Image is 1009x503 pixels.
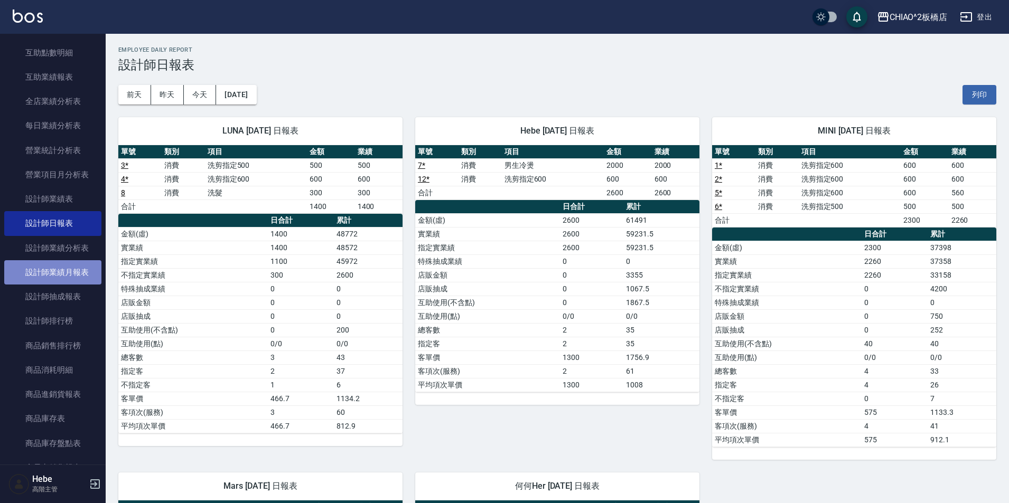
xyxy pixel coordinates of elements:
[712,241,862,254] td: 金額(虛)
[560,309,624,323] td: 0/0
[928,282,996,296] td: 4200
[118,227,268,241] td: 金額(虛)
[334,268,403,282] td: 2600
[415,145,459,159] th: 單號
[4,260,101,284] a: 設計師業績月報表
[901,145,948,159] th: 金額
[334,323,403,337] td: 200
[560,241,624,254] td: 2600
[355,158,403,172] td: 500
[712,227,996,447] table: a dense table
[712,296,862,309] td: 特殊抽成業績
[956,7,996,27] button: 登出
[118,337,268,350] td: 互助使用(點)
[415,378,560,392] td: 平均項次單價
[928,350,996,364] td: 0/0
[712,323,862,337] td: 店販抽成
[334,241,403,254] td: 48572
[355,172,403,186] td: 600
[428,126,687,136] span: Hebe [DATE] 日報表
[712,350,862,364] td: 互助使用(點)
[415,186,459,200] td: 合計
[268,241,334,254] td: 1400
[355,200,403,213] td: 1400
[862,419,928,433] td: 4
[712,392,862,405] td: 不指定客
[712,145,996,227] table: a dense table
[862,364,928,378] td: 4
[415,282,560,296] td: 店販抽成
[862,433,928,447] td: 575
[502,145,604,159] th: 項目
[118,268,268,282] td: 不指定實業績
[268,392,334,405] td: 466.7
[949,172,996,186] td: 600
[415,337,560,350] td: 指定客
[928,254,996,268] td: 37358
[334,309,403,323] td: 0
[151,85,184,105] button: 昨天
[415,296,560,309] td: 互助使用(不含點)
[4,334,101,358] a: 商品銷售排行榜
[712,254,862,268] td: 實業績
[928,378,996,392] td: 26
[118,350,268,364] td: 總客數
[415,309,560,323] td: 互助使用(點)
[415,350,560,364] td: 客單價
[928,392,996,405] td: 7
[415,227,560,241] td: 實業績
[712,213,755,227] td: 合計
[118,241,268,254] td: 實業績
[928,337,996,350] td: 40
[118,405,268,419] td: 客項次(服務)
[560,227,624,241] td: 2600
[928,268,996,282] td: 33158
[118,85,151,105] button: 前天
[652,158,699,172] td: 2000
[268,282,334,296] td: 0
[459,145,502,159] th: 類別
[334,282,403,296] td: 0
[604,172,651,186] td: 600
[118,364,268,378] td: 指定客
[334,419,403,433] td: 812.9
[4,163,101,187] a: 營業項目月分析表
[118,323,268,337] td: 互助使用(不含點)
[560,254,624,268] td: 0
[560,282,624,296] td: 0
[862,268,928,282] td: 2260
[712,378,862,392] td: 指定客
[623,282,699,296] td: 1067.5
[799,158,901,172] td: 洗剪指定600
[32,485,86,494] p: 高階主管
[901,186,948,200] td: 600
[118,46,996,53] h2: Employee Daily Report
[4,358,101,382] a: 商品消耗明細
[307,186,354,200] td: 300
[604,186,651,200] td: 2600
[205,145,307,159] th: 項目
[560,378,624,392] td: 1300
[268,323,334,337] td: 0
[4,138,101,163] a: 營業統計分析表
[8,473,30,495] img: Person
[118,254,268,268] td: 指定實業績
[949,186,996,200] td: 560
[334,214,403,227] th: 累計
[307,200,354,213] td: 1400
[334,392,403,405] td: 1134.2
[623,227,699,241] td: 59231.5
[268,364,334,378] td: 2
[901,200,948,213] td: 500
[725,126,984,136] span: MINI [DATE] 日報表
[415,254,560,268] td: 特殊抽成業績
[560,323,624,337] td: 2
[862,392,928,405] td: 0
[652,145,699,159] th: 業績
[307,172,354,186] td: 600
[4,65,101,89] a: 互助業績報表
[4,309,101,333] a: 設計師排行榜
[560,364,624,378] td: 2
[502,158,604,172] td: 男生冷燙
[862,337,928,350] td: 40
